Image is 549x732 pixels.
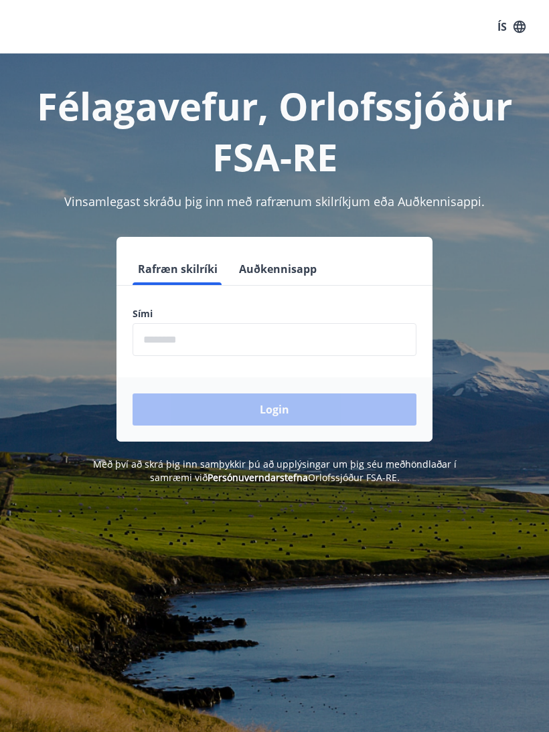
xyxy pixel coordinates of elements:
button: Auðkennisapp [234,253,322,285]
button: ÍS [490,15,533,39]
span: Með því að skrá þig inn samþykkir þú að upplýsingar um þig séu meðhöndlaðar í samræmi við Orlofss... [93,458,457,484]
button: Rafræn skilríki [133,253,223,285]
span: Vinsamlegast skráðu þig inn með rafrænum skilríkjum eða Auðkennisappi. [64,193,485,209]
h1: Félagavefur, Orlofssjóður FSA-RE [16,80,533,182]
label: Sími [133,307,416,321]
a: Persónuverndarstefna [208,471,308,484]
